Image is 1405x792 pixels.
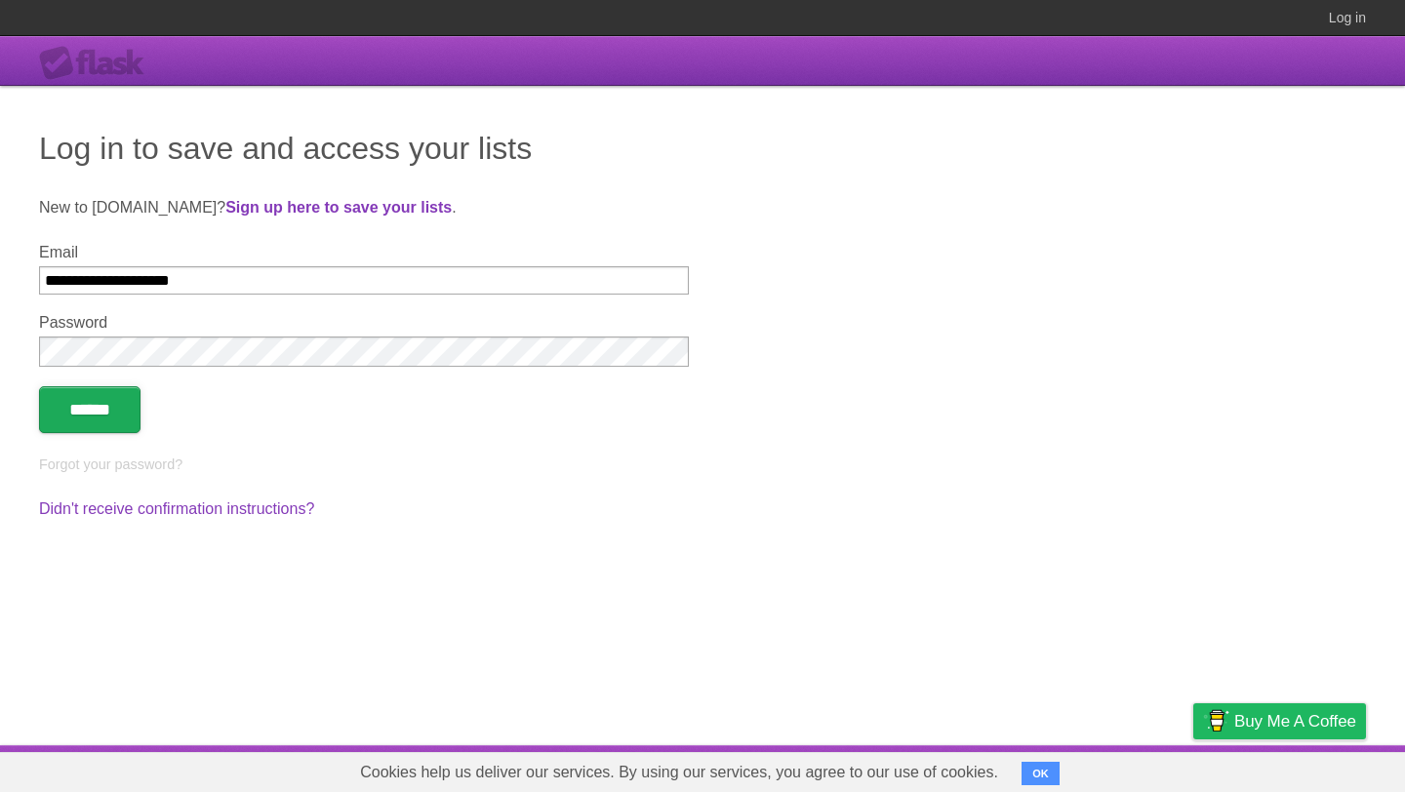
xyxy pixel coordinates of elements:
[39,125,1366,172] h1: Log in to save and access your lists
[1243,750,1366,787] a: Suggest a feature
[39,500,314,517] a: Didn't receive confirmation instructions?
[341,753,1018,792] span: Cookies help us deliver our services. By using our services, you agree to our use of cookies.
[1102,750,1144,787] a: Terms
[39,244,689,261] label: Email
[1234,704,1356,738] span: Buy me a coffee
[934,750,975,787] a: About
[1168,750,1219,787] a: Privacy
[39,314,689,332] label: Password
[1203,704,1229,737] img: Buy me a coffee
[39,46,156,81] div: Flask
[39,456,182,472] a: Forgot your password?
[1193,703,1366,739] a: Buy me a coffee
[1022,762,1060,785] button: OK
[225,199,452,216] a: Sign up here to save your lists
[39,196,1366,219] p: New to [DOMAIN_NAME]? .
[998,750,1077,787] a: Developers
